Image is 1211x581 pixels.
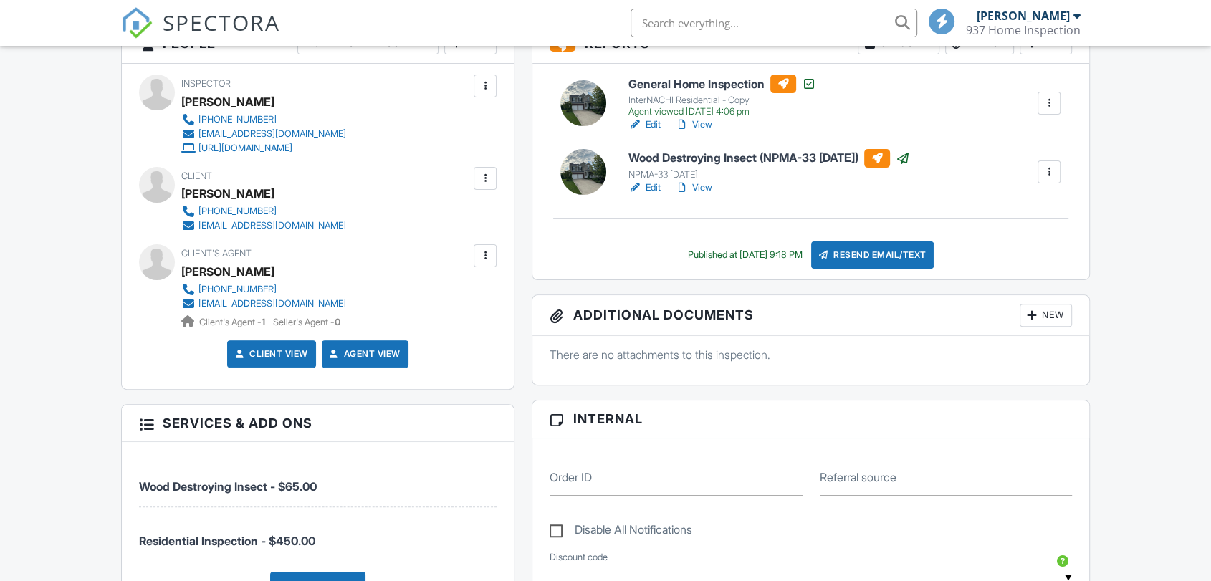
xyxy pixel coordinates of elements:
[139,534,315,548] span: Residential Inspection - $450.00
[550,469,592,485] label: Order ID
[181,261,274,282] a: [PERSON_NAME]
[181,219,346,233] a: [EMAIL_ADDRESS][DOMAIN_NAME]
[181,248,252,259] span: Client's Agent
[628,75,816,93] h6: General Home Inspection
[181,112,346,127] a: [PHONE_NUMBER]
[550,347,1072,362] p: There are no attachments to this inspection.
[628,149,910,181] a: Wood Destroying Insect (NPMA-33 [DATE]) NPMA-33 [DATE]
[198,114,277,125] div: [PHONE_NUMBER]
[198,220,346,231] div: [EMAIL_ADDRESS][DOMAIN_NAME]
[675,117,712,132] a: View
[262,317,265,327] strong: 1
[198,298,346,309] div: [EMAIL_ADDRESS][DOMAIN_NAME]
[966,23,1081,37] div: 937 Home Inspection
[532,400,1089,438] h3: Internal
[820,469,896,485] label: Referral source
[628,149,910,168] h6: Wood Destroying Insect (NPMA-33 [DATE])
[273,317,340,327] span: Seller's Agent -
[122,405,514,442] h3: Services & Add ons
[163,7,280,37] span: SPECTORA
[181,91,274,112] div: [PERSON_NAME]
[199,317,267,327] span: Client's Agent -
[139,507,497,560] li: Service: Residential Inspection
[688,249,803,261] div: Published at [DATE] 9:18 PM
[181,297,346,311] a: [EMAIL_ADDRESS][DOMAIN_NAME]
[181,204,346,219] a: [PHONE_NUMBER]
[631,9,917,37] input: Search everything...
[181,282,346,297] a: [PHONE_NUMBER]
[811,241,934,269] div: Resend Email/Text
[550,551,608,564] label: Discount code
[139,479,317,494] span: Wood Destroying Insect - $65.00
[628,95,816,106] div: InterNACHI Residential - Copy
[139,453,497,506] li: Service: Wood Destroying Insect
[628,106,816,117] div: Agent viewed [DATE] 4:06 pm
[628,181,661,195] a: Edit
[181,183,274,204] div: [PERSON_NAME]
[198,128,346,140] div: [EMAIL_ADDRESS][DOMAIN_NAME]
[181,127,346,141] a: [EMAIL_ADDRESS][DOMAIN_NAME]
[532,295,1089,336] h3: Additional Documents
[550,523,692,541] label: Disable All Notifications
[327,347,401,361] a: Agent View
[198,206,277,217] div: [PHONE_NUMBER]
[181,171,212,181] span: Client
[232,347,308,361] a: Client View
[628,169,910,181] div: NPMA-33 [DATE]
[198,143,292,154] div: [URL][DOMAIN_NAME]
[181,141,346,155] a: [URL][DOMAIN_NAME]
[121,7,153,39] img: The Best Home Inspection Software - Spectora
[198,284,277,295] div: [PHONE_NUMBER]
[181,78,231,89] span: Inspector
[628,117,661,132] a: Edit
[121,19,280,49] a: SPECTORA
[628,75,816,117] a: General Home Inspection InterNACHI Residential - Copy Agent viewed [DATE] 4:06 pm
[1020,304,1072,327] div: New
[335,317,340,327] strong: 0
[977,9,1070,23] div: [PERSON_NAME]
[675,181,712,195] a: View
